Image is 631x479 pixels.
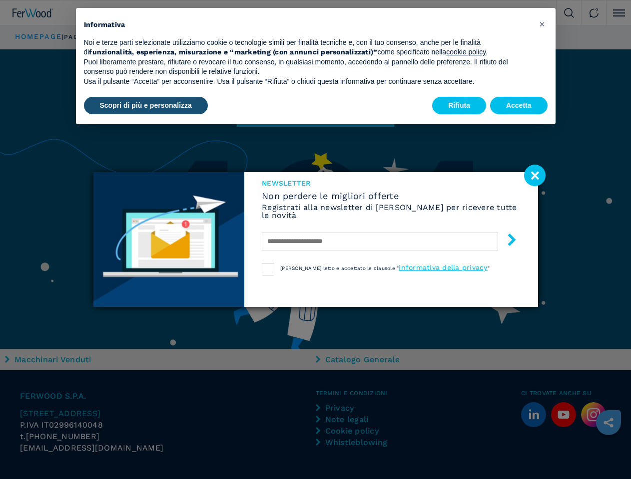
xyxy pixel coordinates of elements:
[93,172,245,307] img: Newsletter image
[280,265,399,271] span: [PERSON_NAME] letto e accettato le clausole "
[262,192,520,201] span: Non perdere le migliori offerte
[490,97,548,115] button: Accetta
[488,265,490,271] span: "
[89,48,377,56] strong: funzionalità, esperienza, misurazione e “marketing (con annunci personalizzati)”
[262,204,520,220] h6: Registrati alla newsletter di [PERSON_NAME] per ricevere tutte le novità
[446,48,486,56] a: cookie policy
[84,77,532,87] p: Usa il pulsante “Accetta” per acconsentire. Usa il pulsante “Rifiuta” o chiudi questa informativa...
[84,97,208,115] button: Scopri di più e personalizza
[432,97,486,115] button: Rifiuta
[84,20,532,30] h2: Informativa
[399,263,487,271] a: informativa della privacy
[535,16,551,32] button: Chiudi questa informativa
[84,38,532,57] p: Noi e terze parti selezionate utilizziamo cookie o tecnologie simili per finalità tecniche e, con...
[496,230,518,253] button: submit-button
[539,18,545,30] span: ×
[262,180,520,187] span: NEWSLETTER
[84,57,532,77] p: Puoi liberamente prestare, rifiutare o revocare il tuo consenso, in qualsiasi momento, accedendo ...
